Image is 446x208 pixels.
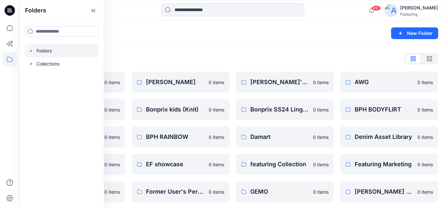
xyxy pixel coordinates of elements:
a: GEMO0 items [236,181,334,202]
p: BPH BODYFLIRT [355,105,413,114]
div: [PERSON_NAME] [400,4,438,12]
p: 0 items [313,188,329,195]
a: BPH BODYFLIRT0 items [340,99,438,120]
a: EF showcase0 items [132,154,230,175]
p: AWG [355,78,413,87]
p: [PERSON_NAME] Finnland [355,187,413,196]
div: Featuring [400,12,438,17]
p: 0 items [417,106,433,113]
a: Former User's Personal Zone0 items [132,181,230,202]
p: featuring Collection [250,160,309,169]
p: [PERSON_NAME]'s Personal Zone [250,78,309,87]
span: 99+ [371,6,381,11]
a: Damart0 items [236,126,334,147]
a: Bonprix SS24 Lingerie Collection0 items [236,99,334,120]
img: avatar [385,4,398,17]
p: 0 items [313,161,329,168]
a: [PERSON_NAME]0 items [132,72,230,93]
p: 0 items [209,79,224,86]
p: Featuring Marketing [355,160,413,169]
p: Denim Asset Library [355,132,413,141]
a: AWG0 items [340,72,438,93]
p: 0 items [417,161,433,168]
p: 0 items [313,106,329,113]
p: 0 items [209,188,224,195]
p: 0 items [417,79,433,86]
p: Former User's Personal Zone [146,187,205,196]
a: Denim Asset Library0 items [340,126,438,147]
p: 0 items [313,134,329,141]
p: 0 items [209,134,224,141]
p: Damart [250,132,309,141]
a: featuring Collection0 items [236,154,334,175]
p: 0 items [104,79,120,86]
p: GEMO [250,187,309,196]
p: 0 items [313,79,329,86]
a: [PERSON_NAME]'s Personal Zone0 items [236,72,334,93]
p: 0 items [104,106,120,113]
p: BPH RAINBOW [146,132,205,141]
a: Bonprix kids (Knit)0 items [132,99,230,120]
p: Bonprix kids (Knit) [146,105,205,114]
p: [PERSON_NAME] [146,78,205,87]
p: 0 items [209,106,224,113]
button: New Folder [391,27,438,39]
a: [PERSON_NAME] Finnland0 items [340,181,438,202]
p: 0 items [209,161,224,168]
a: Featuring Marketing0 items [340,154,438,175]
p: 0 items [104,188,120,195]
p: 0 items [417,134,433,141]
p: 0 items [104,161,120,168]
p: Bonprix SS24 Lingerie Collection [250,105,309,114]
p: 0 items [104,134,120,141]
p: 0 items [417,188,433,195]
a: BPH RAINBOW0 items [132,126,230,147]
p: EF showcase [146,160,205,169]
